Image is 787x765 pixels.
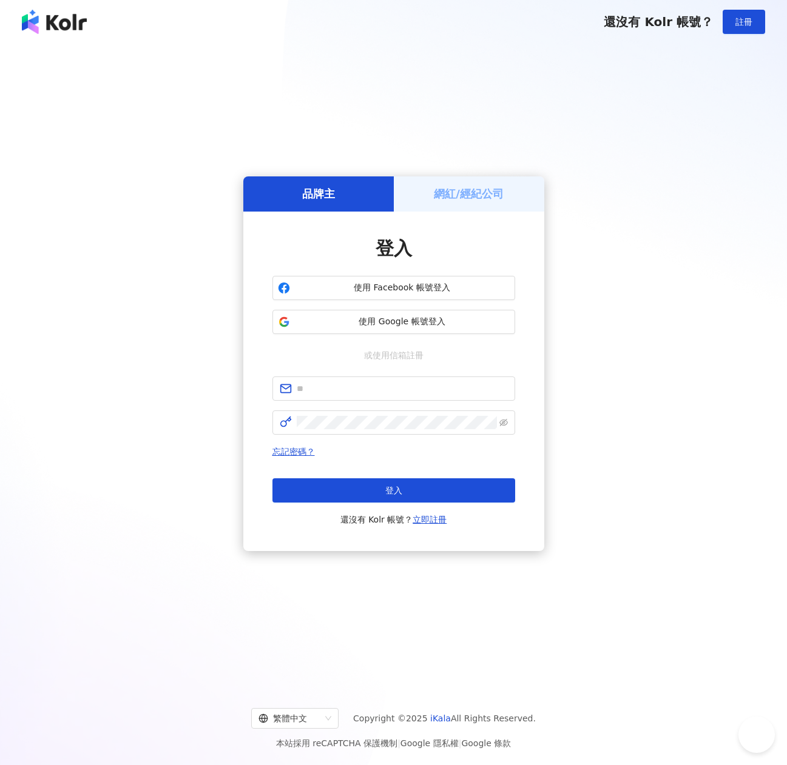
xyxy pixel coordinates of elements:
span: 註冊 [735,17,752,27]
span: 還沒有 Kolr 帳號？ [340,512,447,527]
span: | [459,738,462,748]
span: 使用 Google 帳號登入 [295,316,510,328]
div: 繁體中文 [258,709,320,728]
button: 使用 Google 帳號登入 [272,310,515,334]
span: 登入 [376,238,412,259]
button: 登入 [272,478,515,503]
a: 忘記密碼？ [272,447,315,456]
iframe: Help Scout Beacon - Open [738,717,775,753]
a: 立即註冊 [413,515,447,524]
span: | [397,738,400,748]
a: iKala [430,713,451,723]
button: 使用 Facebook 帳號登入 [272,276,515,300]
span: 本站採用 reCAPTCHA 保護機制 [276,736,511,750]
span: 使用 Facebook 帳號登入 [295,282,510,294]
span: eye-invisible [499,418,508,427]
a: Google 條款 [461,738,511,748]
img: logo [22,10,87,34]
a: Google 隱私權 [400,738,459,748]
h5: 網紅/經紀公司 [434,186,504,201]
span: 或使用信箱註冊 [356,349,432,362]
span: Copyright © 2025 All Rights Reserved. [353,711,536,726]
h5: 品牌主 [302,186,335,201]
span: 還沒有 Kolr 帳號？ [604,15,713,29]
button: 註冊 [723,10,765,34]
span: 登入 [385,486,402,495]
